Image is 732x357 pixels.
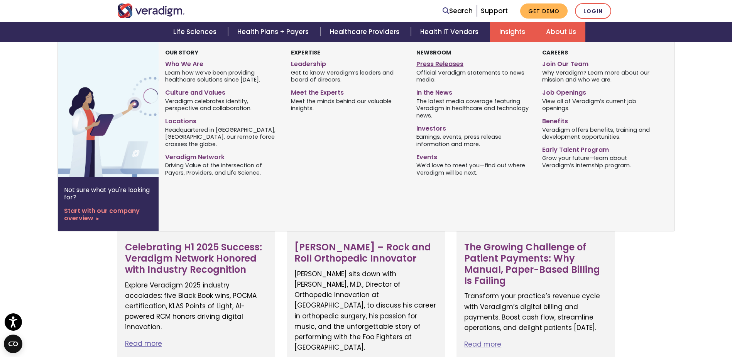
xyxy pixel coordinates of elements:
a: Get Demo [520,3,568,19]
span: View all of Veradigm’s current job openings. [542,97,656,112]
h3: Celebrating H1 2025 Success: Veradigm Network Honored with Industry Recognition [125,242,268,275]
a: In the News [416,86,530,97]
strong: Newsroom [416,49,451,56]
span: Grow your future—learn about Veradigm’s internship program. [542,154,656,169]
strong: Our Story [165,49,198,56]
a: Read more [464,340,501,349]
h3: [PERSON_NAME] – Rock and Roll Orthopedic Innovator [294,242,437,264]
span: Veradigm offers benefits, training and development opportunities. [542,126,656,141]
a: Press Releases [416,57,530,68]
a: Job Openings [542,86,656,97]
span: Headquartered in [GEOGRAPHIC_DATA], [GEOGRAPHIC_DATA], our remote force crosses the globe. [165,126,279,148]
a: Join Our Team [542,57,656,68]
span: Meet the minds behind our valuable insights. [291,97,405,112]
a: Events [416,150,530,161]
a: Read more [125,339,162,348]
a: Meet the Experts [291,86,405,97]
a: Culture and Values [165,86,279,97]
a: Leadership [291,57,405,68]
strong: Careers [542,49,568,56]
p: Explore Veradigm 2025 industry accolades: five Black Book wins, POCMA certification, KLAS Points ... [125,280,268,333]
a: Early Talent Program [542,143,656,154]
button: Open CMP widget [4,335,22,353]
span: Learn how we’ve been providing healthcare solutions since [DATE]. [165,68,279,83]
span: Driving Value at the Intersection of Payers, Providers, and Life Science. [165,161,279,177]
span: We’d love to meet you—find out where Veradigm will be next. [416,161,530,177]
span: Get to know Veradigm’s leaders and board of direcors. [291,68,405,83]
a: About Us [537,22,585,42]
img: Veradigm logo [117,3,185,18]
a: Search [443,6,473,16]
span: Why Veradigm? Learn more about our mission and who we are. [542,68,656,83]
a: Who We Are [165,57,279,68]
h3: The Growing Challenge of Patient Payments: Why Manual, Paper-Based Billing Is Failing [464,242,607,286]
iframe: Drift Chat Widget [584,301,723,348]
a: Healthcare Providers [321,22,411,42]
a: Investors [416,122,530,133]
a: Life Sciences [164,22,228,42]
a: Start with our company overview [64,207,152,222]
a: Health IT Vendors [411,22,490,42]
span: Veradigm celebrates identity, perspective and collaboration. [165,97,279,112]
a: Support [481,6,508,15]
span: The latest media coverage featuring Veradigm in healthcare and technology news. [416,97,530,119]
a: Locations [165,114,279,126]
span: Earnings, events, press release information and more. [416,133,530,148]
p: Transform your practice’s revenue cycle with Veradigm’s digital billing and payments. Boost cash ... [464,291,607,333]
a: Health Plans + Payers [228,22,320,42]
strong: Expertise [291,49,320,56]
a: Veradigm Network [165,150,279,161]
img: Vector image of Veradigm’s Story [58,42,182,177]
a: Login [575,3,611,19]
a: Insights [490,22,537,42]
p: Not sure what you're looking for? [64,186,152,201]
p: [PERSON_NAME] sits down with [PERSON_NAME], M.D., Director of Orthopedic Innovation at [GEOGRAPHI... [294,269,437,353]
span: Official Veradigm statements to news media. [416,68,530,83]
a: Benefits [542,114,656,126]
